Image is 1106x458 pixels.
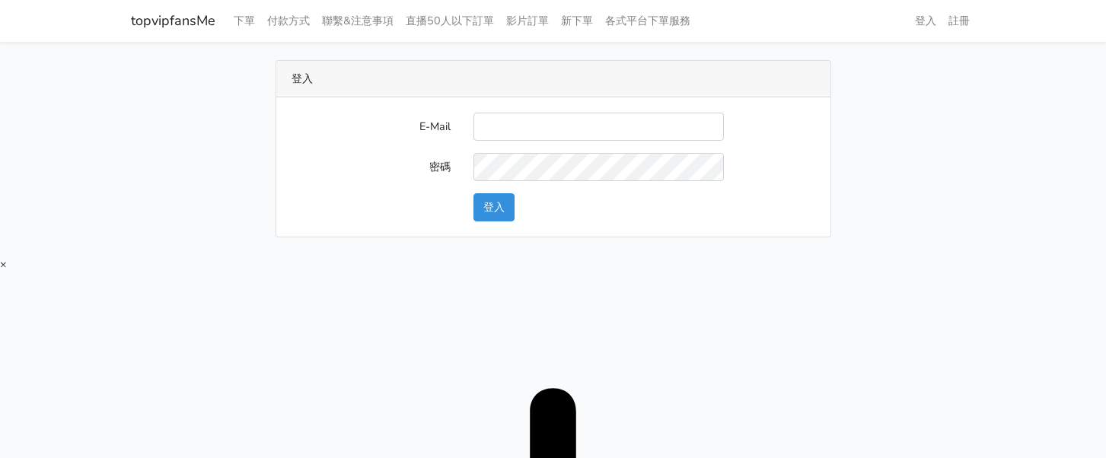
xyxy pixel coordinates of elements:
[228,6,261,36] a: 下單
[473,193,515,221] button: 登入
[280,153,462,181] label: 密碼
[400,6,500,36] a: 直播50人以下訂單
[500,6,555,36] a: 影片訂單
[280,113,462,141] label: E-Mail
[555,6,599,36] a: 新下單
[316,6,400,36] a: 聯繫&注意事項
[261,6,316,36] a: 付款方式
[909,6,942,36] a: 登入
[942,6,976,36] a: 註冊
[599,6,696,36] a: 各式平台下單服務
[276,61,830,97] div: 登入
[131,6,215,36] a: topvipfansMe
